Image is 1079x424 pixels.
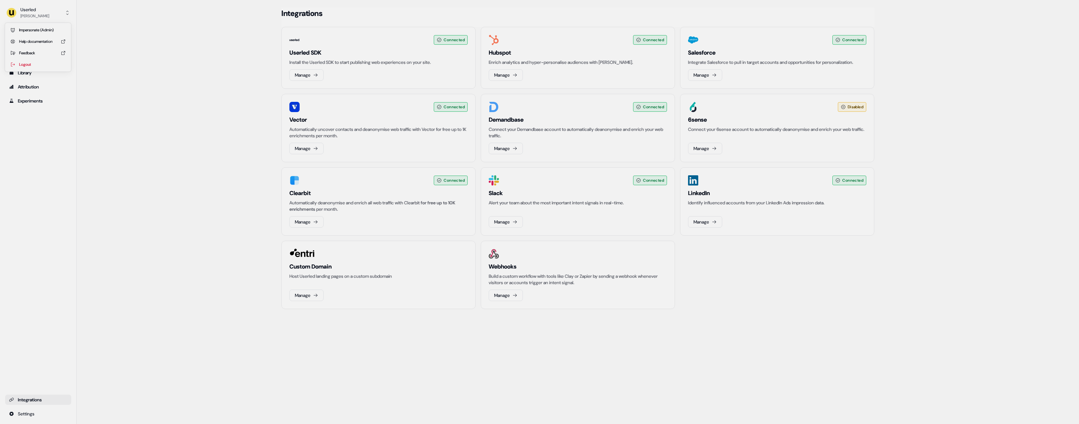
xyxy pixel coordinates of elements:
div: Impersonate (Admin) [8,24,68,36]
div: [PERSON_NAME] [20,13,49,19]
div: Userled [20,6,49,13]
div: Logout [8,59,68,70]
div: Help documentation [8,36,68,47]
button: Userled[PERSON_NAME] [5,5,71,20]
div: Feedback [8,47,68,59]
div: Userled[PERSON_NAME] [5,23,71,72]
